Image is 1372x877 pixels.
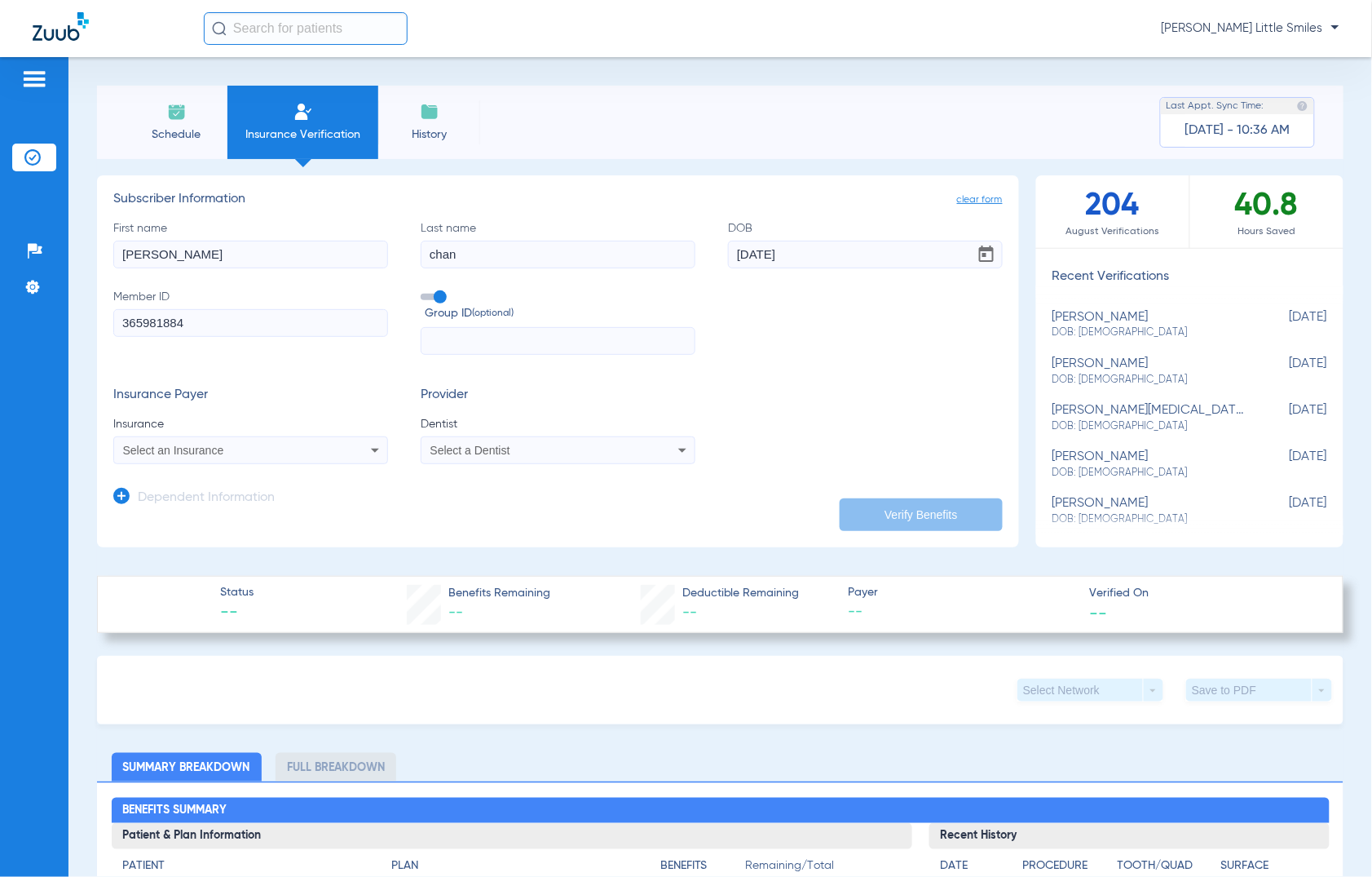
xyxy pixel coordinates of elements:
[123,857,364,875] h4: Patient
[112,823,912,849] h3: Patient & Plan Information
[113,289,388,356] label: Member ID
[1246,496,1327,526] span: [DATE]
[682,605,697,620] span: --
[220,602,254,625] span: --
[1090,604,1108,621] span: --
[1190,224,1344,240] span: Hours Saved
[1220,857,1317,875] h4: Surface
[112,798,1330,824] h2: Benefits Summary
[240,126,366,143] span: Insurance Verification
[1090,585,1317,602] span: Verified On
[123,444,224,457] span: Select an Insurance
[660,857,746,875] h4: Benefits
[848,584,1075,601] span: Payer
[421,241,695,268] input: Last name
[391,857,632,875] h4: Plan
[113,416,388,432] span: Insurance
[138,490,275,507] h3: Dependent Information
[472,305,514,322] small: (optional)
[421,388,695,404] h3: Provider
[113,220,388,268] label: First name
[421,220,695,268] label: Last name
[113,192,1003,208] h3: Subscriber Information
[421,416,695,432] span: Dentist
[1052,357,1246,387] div: [PERSON_NAME]
[1052,496,1246,526] div: [PERSON_NAME]
[1167,98,1264,114] span: Last Appt. Sync Time:
[1052,310,1246,340] div: [PERSON_NAME]
[293,102,313,122] img: Manual Insurance Verification
[212,21,227,36] img: Search Icon
[21,69,47,89] img: hamburger-icon
[204,12,408,45] input: Search for patients
[167,102,187,122] img: Schedule
[113,309,388,337] input: Member ID
[448,605,463,620] span: --
[929,823,1330,849] h3: Recent History
[1036,175,1190,248] div: 204
[1290,799,1372,877] iframe: Chat Widget
[1246,403,1327,433] span: [DATE]
[420,102,439,122] img: History
[1190,175,1344,248] div: 40.8
[220,584,254,601] span: Status
[390,126,468,143] span: History
[1052,466,1246,481] span: DOB: [DEMOGRAPHIC_DATA]
[1162,20,1339,37] span: [PERSON_NAME] Little Smiles
[33,12,89,41] img: Zuub Logo
[112,753,262,782] li: Summary Breakdown
[1297,100,1308,112] img: last sync help info
[682,585,800,602] span: Deductible Remaining
[941,857,1009,875] h4: Date
[113,241,388,268] input: First name
[448,585,550,602] span: Benefits Remaining
[1246,450,1327,480] span: [DATE]
[1185,122,1290,139] span: [DATE] - 10:36 AM
[728,241,1003,268] input: DOBOpen calendar
[728,220,1003,268] label: DOB
[425,305,695,322] span: Group ID
[1052,512,1246,527] span: DOB: [DEMOGRAPHIC_DATA]
[1036,269,1343,286] h3: Recent Verifications
[970,238,1003,271] button: Open calendar
[1036,224,1189,240] span: August Verifications
[1246,357,1327,387] span: [DATE]
[1052,326,1246,340] span: DOB: [DEMOGRAPHIC_DATA]
[138,126,215,143] span: Schedule
[1052,450,1246,480] div: [PERSON_NAME]
[430,444,510,457] span: Select a Dentist
[848,602,1075,622] span: --
[1052,373,1246,388] span: DOB: [DEMOGRAPHIC_DATA]
[1118,857,1215,875] h4: Tooth/Quad
[1052,419,1246,434] span: DOB: [DEMOGRAPHIC_DATA]
[957,192,1003,208] span: clear form
[1023,857,1112,875] h4: Procedure
[113,388,388,404] h3: Insurance Payer
[840,498,1003,531] button: Verify Benefits
[276,753,396,782] li: Full Breakdown
[1052,403,1246,433] div: [PERSON_NAME][MEDICAL_DATA]
[1246,310,1327,340] span: [DATE]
